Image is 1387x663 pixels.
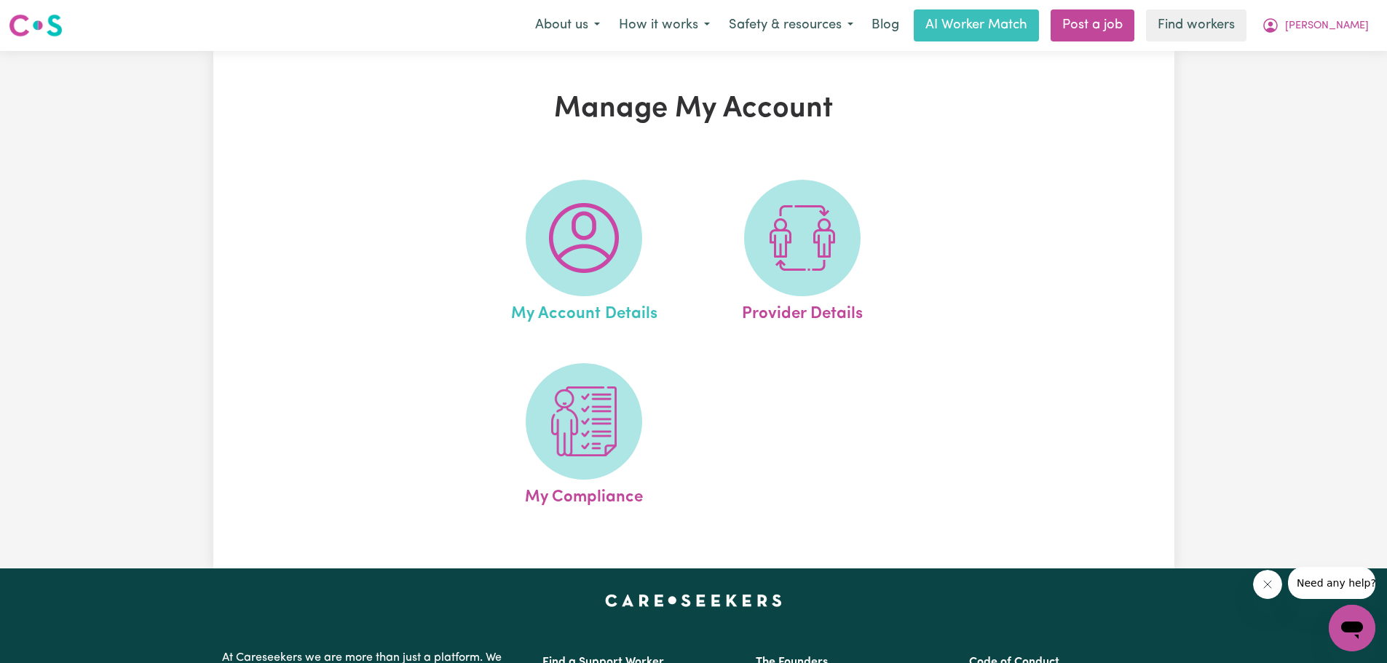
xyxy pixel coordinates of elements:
[1329,605,1375,651] iframe: Button to launch messaging window
[863,9,908,41] a: Blog
[914,9,1039,41] a: AI Worker Match
[698,180,907,327] a: Provider Details
[719,10,863,41] button: Safety & resources
[9,10,88,22] span: Need any help?
[479,363,689,510] a: My Compliance
[511,296,657,327] span: My Account Details
[479,180,689,327] a: My Account Details
[1253,570,1282,599] iframe: Close message
[526,10,609,41] button: About us
[1288,567,1375,599] iframe: Message from company
[1051,9,1134,41] a: Post a job
[1252,10,1378,41] button: My Account
[1146,9,1246,41] a: Find workers
[609,10,719,41] button: How it works
[9,9,63,42] a: Careseekers logo
[382,92,1005,127] h1: Manage My Account
[525,480,643,510] span: My Compliance
[605,595,782,606] a: Careseekers home page
[1285,18,1369,34] span: [PERSON_NAME]
[9,12,63,39] img: Careseekers logo
[742,296,863,327] span: Provider Details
